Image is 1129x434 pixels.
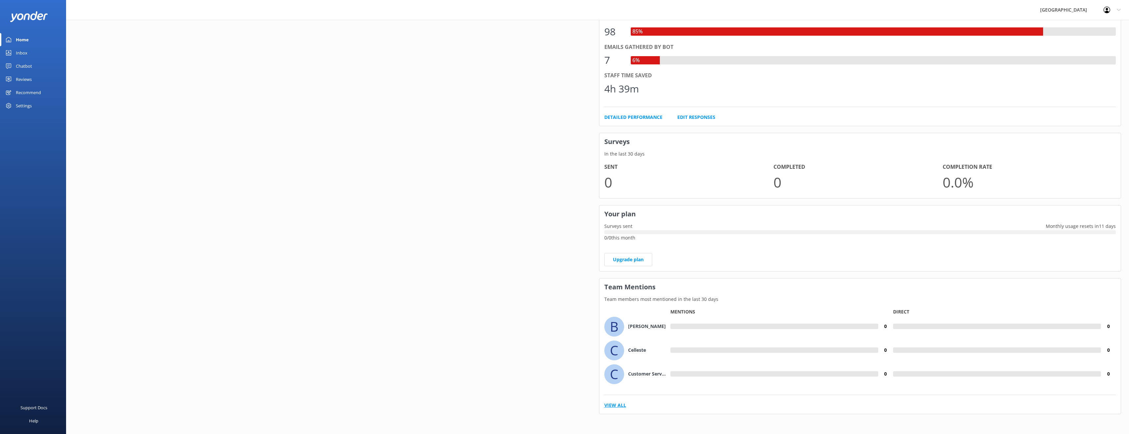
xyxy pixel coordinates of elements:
[16,86,41,99] div: Recommend
[604,81,639,97] div: 4h 39m
[16,59,32,73] div: Chatbot
[20,401,47,414] div: Support Docs
[628,346,646,354] h4: Celleste
[604,234,1116,241] p: 0 / 0 this month
[604,317,624,337] div: B
[604,163,773,171] h4: Sent
[16,46,27,59] div: Inbox
[878,346,893,354] h4: 0
[10,11,48,22] img: yonder-white-logo.png
[29,414,38,427] div: Help
[631,56,641,65] div: 6%
[604,43,1116,52] div: Emails gathered by bot
[604,253,652,266] a: Upgrade plan
[599,133,1121,150] h3: Surveys
[628,323,666,330] h4: [PERSON_NAME]
[604,171,773,193] p: 0
[628,370,666,378] h4: Customer Service
[943,171,1112,193] p: 0.0 %
[16,73,32,86] div: Reviews
[599,278,1121,296] h3: Team Mentions
[1101,323,1116,330] h4: 0
[604,24,624,40] div: 98
[1041,223,1121,230] p: Monthly usage resets in 11 days
[599,150,1121,158] p: In the last 30 days
[604,364,624,384] div: C
[677,114,715,121] a: Edit Responses
[604,71,1116,80] div: Staff time saved
[1101,370,1116,378] h4: 0
[604,402,626,409] a: View All
[599,296,1121,303] p: Team members most mentioned in the last 30 days
[604,114,662,121] a: Detailed Performance
[604,341,624,360] div: C
[943,163,1112,171] h4: Completion Rate
[16,99,32,112] div: Settings
[599,205,1121,223] h3: Your plan
[604,52,624,68] div: 7
[773,163,943,171] h4: Completed
[878,323,893,330] h4: 0
[893,308,909,315] p: Direct
[773,171,943,193] p: 0
[670,308,695,315] p: Mentions
[631,27,644,36] div: 85%
[1101,346,1116,354] h4: 0
[16,33,29,46] div: Home
[599,223,637,230] p: Surveys sent
[878,370,893,378] h4: 0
